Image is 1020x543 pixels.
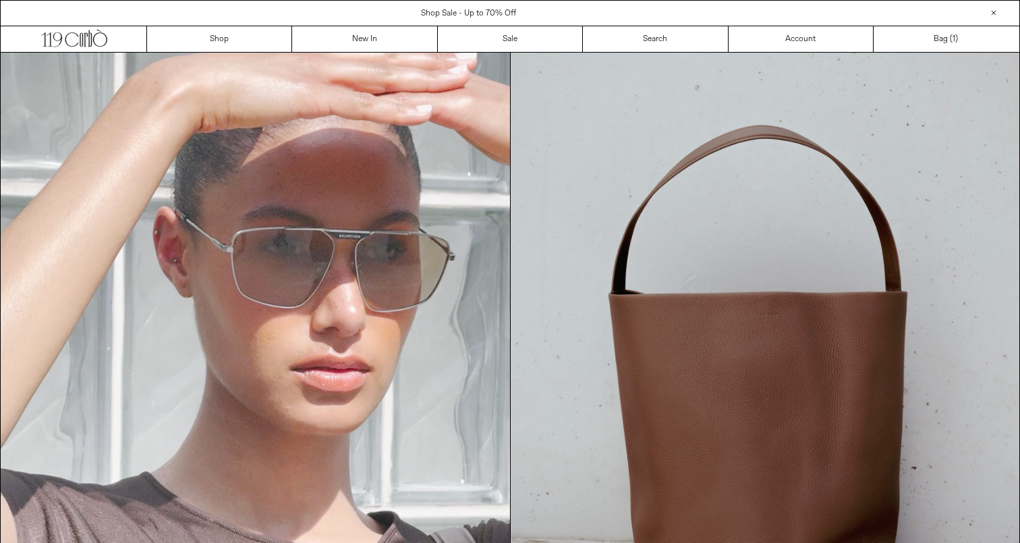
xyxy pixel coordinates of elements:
[874,26,1019,52] a: Bag ()
[953,34,955,45] span: 1
[583,26,728,52] a: Search
[421,8,516,19] a: Shop Sale - Up to 70% Off
[292,26,437,52] a: New In
[147,26,292,52] a: Shop
[953,33,958,45] span: )
[438,26,583,52] a: Sale
[729,26,874,52] a: Account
